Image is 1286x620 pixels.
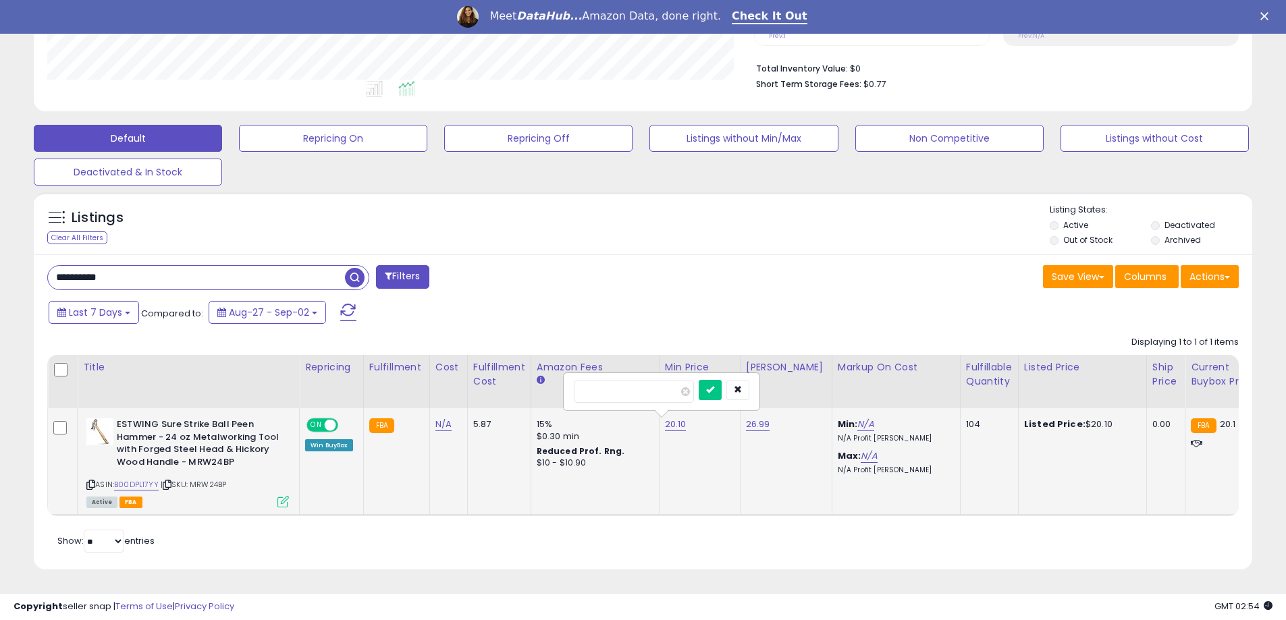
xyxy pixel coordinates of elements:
span: Last 7 Days [69,306,122,319]
small: FBA [369,418,394,433]
div: [PERSON_NAME] [746,360,826,374]
div: Fulfillment Cost [473,360,525,389]
a: Privacy Policy [175,600,234,613]
b: Listed Price: [1024,418,1086,430]
b: Max: [838,449,861,462]
strong: Copyright [14,600,63,613]
div: Min Price [665,360,734,374]
div: Close [1260,12,1274,20]
div: ASIN: [86,418,289,506]
div: $0.30 min [537,430,649,443]
div: Markup on Cost [838,360,955,374]
a: 26.99 [746,418,770,431]
span: FBA [119,497,142,508]
div: seller snap | | [14,600,234,613]
div: Cost [435,360,462,374]
img: 31hQG1b6m8L._SL40_.jpg [86,418,113,445]
i: DataHub... [516,9,582,22]
a: 20.10 [665,418,687,431]
div: Meet Amazon Data, done right. [489,9,721,23]
div: Displaying 1 to 1 of 1 items [1131,336,1239,349]
p: N/A Profit [PERSON_NAME] [838,434,950,443]
div: 5.87 [473,418,520,430]
div: Fulfillable Quantity [966,360,1013,389]
button: Repricing On [239,125,427,152]
span: Aug-27 - Sep-02 [229,306,309,319]
div: Fulfillment [369,360,424,374]
span: Columns [1124,270,1167,283]
button: Columns [1115,265,1179,288]
span: Show: entries [57,534,155,547]
a: Check It Out [732,9,807,24]
span: OFF [336,420,358,431]
small: Prev: N/A [1018,32,1044,40]
div: Title [83,360,294,374]
button: Repricing Off [444,125,633,152]
label: Archived [1164,234,1201,246]
div: Win BuyBox [305,439,353,451]
a: B00DPL17YY [114,479,159,490]
small: Amazon Fees. [537,374,545,387]
img: Profile image for Georgie [457,6,479,28]
div: 0.00 [1152,418,1175,430]
label: Active [1063,219,1088,231]
b: ESTWING Sure Strike Ball Peen Hammer - 24 oz Metalworking Tool with Forged Steel Head & Hickory W... [117,418,281,472]
div: Repricing [305,360,358,374]
p: Listing States: [1050,204,1252,217]
b: Short Term Storage Fees: [756,78,861,90]
div: Current Buybox Price [1191,360,1260,389]
div: Clear All Filters [47,231,107,244]
span: $0.77 [863,78,886,90]
span: 2025-09-10 02:54 GMT [1214,600,1272,613]
a: N/A [861,449,877,463]
p: N/A Profit [PERSON_NAME] [838,466,950,475]
button: Filters [376,265,429,289]
h5: Listings [72,208,124,227]
span: ON [308,420,325,431]
b: Reduced Prof. Rng. [537,445,625,457]
button: Actions [1181,265,1239,288]
div: Listed Price [1024,360,1141,374]
button: Non Competitive [855,125,1044,152]
span: Compared to: [141,307,203,320]
button: Save View [1043,265,1113,288]
span: 20.1 [1220,418,1236,430]
a: N/A [435,418,452,431]
a: Terms of Use [115,600,173,613]
small: FBA [1191,418,1216,433]
button: Last 7 Days [49,301,139,324]
b: Min: [838,418,858,430]
button: Listings without Cost [1061,125,1249,152]
small: Prev: 1 [769,32,786,40]
button: Listings without Min/Max [649,125,838,152]
div: Amazon Fees [537,360,653,374]
label: Out of Stock [1063,234,1113,246]
span: | SKU: MRW24BP [161,479,226,490]
div: Ship Price [1152,360,1179,389]
div: $10 - $10.90 [537,457,649,469]
div: 104 [966,418,1008,430]
button: Deactivated & In Stock [34,159,222,186]
th: The percentage added to the cost of goods (COGS) that forms the calculator for Min & Max prices. [832,355,960,408]
div: 15% [537,418,649,430]
li: $0 [756,59,1229,76]
a: N/A [857,418,874,431]
button: Default [34,125,222,152]
label: Deactivated [1164,219,1215,231]
div: $20.10 [1024,418,1136,430]
b: Total Inventory Value: [756,63,848,74]
button: Aug-27 - Sep-02 [209,301,326,324]
span: All listings currently available for purchase on Amazon [86,497,117,508]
